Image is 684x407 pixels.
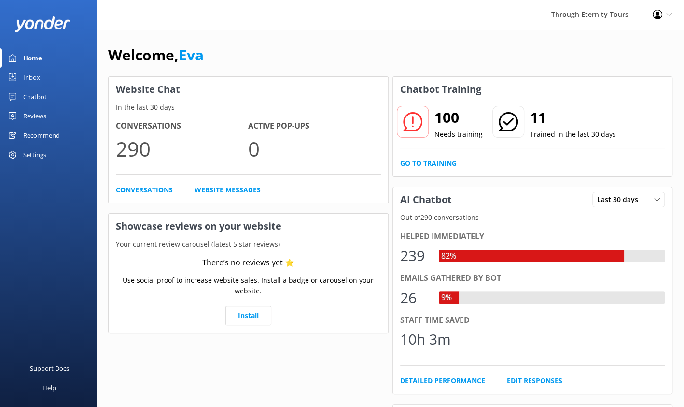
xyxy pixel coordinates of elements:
a: Eva [179,45,204,65]
h3: Showcase reviews on your website [109,214,388,239]
a: Website Messages [195,185,261,195]
div: There’s no reviews yet ⭐ [202,257,294,269]
div: 26 [400,286,429,309]
p: 0 [248,132,380,165]
h2: 100 [434,106,483,129]
h1: Welcome, [108,44,204,67]
p: Your current review carousel (latest 5 star reviews) [109,239,388,249]
p: Trained in the last 30 days [530,129,616,140]
img: yonder-white-logo.png [14,16,70,32]
div: 10h 3m [400,328,451,351]
p: In the last 30 days [109,102,388,113]
div: Helped immediately [400,231,665,243]
p: Out of 290 conversations [393,212,672,223]
h3: AI Chatbot [393,187,459,212]
div: Emails gathered by bot [400,272,665,285]
div: Support Docs [30,359,69,378]
p: Needs training [434,129,483,140]
h2: 11 [530,106,616,129]
h3: Chatbot Training [393,77,489,102]
div: Inbox [23,68,40,87]
p: Use social proof to increase website sales. Install a badge or carousel on your website. [116,275,381,297]
a: Edit Responses [507,376,562,386]
a: Detailed Performance [400,376,485,386]
div: Staff time saved [400,314,665,327]
div: 239 [400,244,429,267]
a: Conversations [116,185,173,195]
div: Help [42,378,56,397]
div: 82% [439,250,459,262]
span: Last 30 days [597,194,644,205]
div: Chatbot [23,87,47,106]
a: Install [225,306,271,325]
h4: Active Pop-ups [248,120,380,132]
div: Recommend [23,126,60,145]
div: Settings [23,145,46,164]
h3: Website Chat [109,77,388,102]
p: 290 [116,132,248,165]
div: Reviews [23,106,46,126]
div: Home [23,48,42,68]
a: Go to Training [400,158,457,169]
h4: Conversations [116,120,248,132]
div: 9% [439,291,454,304]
